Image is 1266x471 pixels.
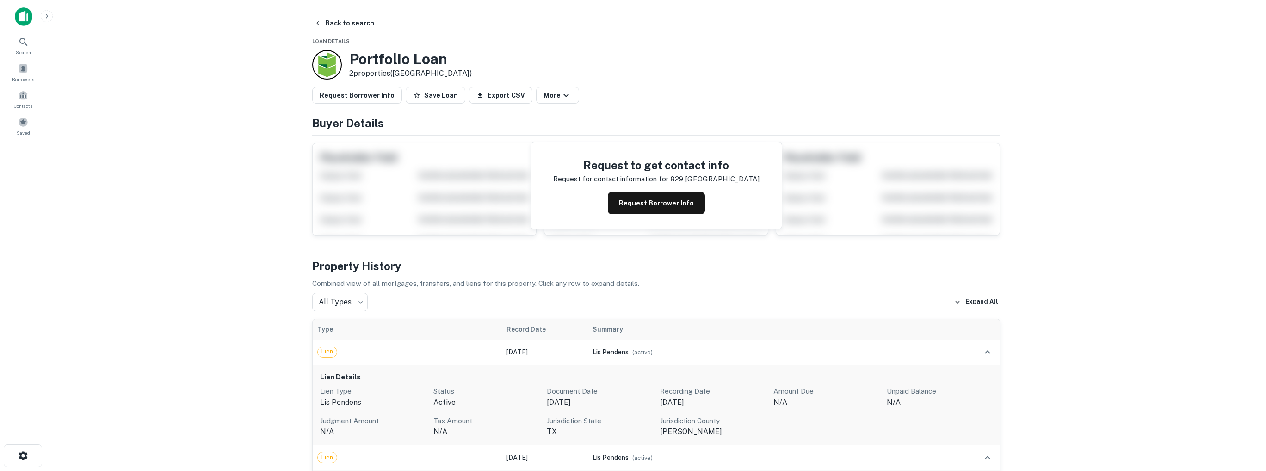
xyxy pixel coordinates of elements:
[312,278,1000,289] p: Combined view of all mortgages, transfers, and liens for this property. Click any row to expand d...
[632,454,653,461] span: ( active )
[773,386,879,397] p: Amount Due
[406,87,465,104] button: Save Loan
[312,258,1000,274] h4: Property History
[318,347,337,356] span: Lien
[312,38,350,44] span: Loan Details
[320,397,426,408] p: lis pendens
[433,386,539,397] p: Status
[553,174,668,185] p: Request for contact information for
[502,445,588,470] td: [DATE]
[16,49,31,56] span: Search
[980,344,995,360] button: expand row
[14,102,32,110] span: Contacts
[952,295,1000,309] button: Expand All
[887,397,993,408] p: N/A
[433,415,539,427] p: Tax Amount
[320,386,426,397] p: Lien Type
[887,386,993,397] p: Unpaid Balance
[433,426,539,437] p: N/A
[547,397,653,408] p: [DATE]
[588,319,955,340] th: Summary
[433,397,539,408] p: active
[12,75,34,83] span: Borrowers
[1220,397,1266,441] iframe: Chat Widget
[553,157,760,174] h4: Request to get contact info
[320,372,993,383] h6: Lien Details
[320,426,426,437] p: N/A
[3,33,43,58] a: Search
[773,397,879,408] p: N/A
[3,87,43,112] a: Contacts
[312,293,368,311] div: All Types
[469,87,532,104] button: Export CSV
[320,415,426,427] p: Judgment Amount
[15,7,32,26] img: capitalize-icon.png
[660,415,766,427] p: Jurisdiction County
[349,68,472,79] p: 2 properties ([GEOGRAPHIC_DATA])
[310,15,378,31] button: Back to search
[502,319,588,340] th: Record Date
[349,50,472,68] h3: Portfolio Loan
[313,319,502,340] th: Type
[593,454,629,461] span: lis pendens
[547,386,653,397] p: Document Date
[502,340,588,365] td: [DATE]
[312,87,402,104] button: Request Borrower Info
[670,174,760,185] p: 829 [GEOGRAPHIC_DATA]
[17,129,30,136] span: Saved
[312,115,1000,131] h4: Buyer Details
[660,386,766,397] p: Recording Date
[980,450,995,465] button: expand row
[660,397,766,408] p: [DATE]
[547,426,653,437] p: tx
[547,415,653,427] p: Jurisdiction State
[608,192,705,214] button: Request Borrower Info
[3,60,43,85] a: Borrowers
[660,426,766,437] p: [PERSON_NAME]
[318,453,337,462] span: Lien
[632,349,653,356] span: ( active )
[3,113,43,138] a: Saved
[593,348,629,356] span: lis pendens
[536,87,579,104] button: More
